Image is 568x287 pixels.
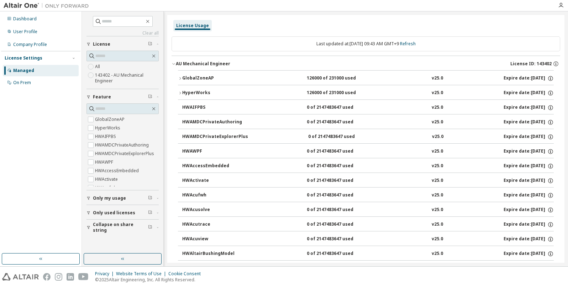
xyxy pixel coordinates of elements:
div: v25.0 [432,90,443,96]
div: HyperWorks [182,90,246,96]
div: 0 of 2147483647 used [307,221,371,228]
div: Dashboard [13,16,37,22]
span: Feature [93,94,111,100]
label: GlobalZoneAP [95,115,126,124]
div: Expire date: [DATE] [504,236,554,242]
button: AU Mechanical EngineerLicense ID: 143402 [172,56,560,72]
div: User Profile [13,29,37,35]
div: Expire date: [DATE] [504,163,554,169]
button: License [86,36,159,52]
button: HWAcufwh0 of 2147483647 usedv25.0Expire date:[DATE] [182,188,554,203]
div: License Settings [5,55,42,61]
div: HWAltairBushingModel [182,251,246,257]
div: HWAcuview [182,236,246,242]
div: Expire date: [DATE] [504,207,554,213]
div: HWAcusolve [182,207,246,213]
div: HWAcutrace [182,221,246,228]
label: HyperWorks [95,124,122,132]
div: Expire date: [DATE] [504,192,554,199]
div: Expire date: [DATE] [504,104,554,111]
div: HWAMDCPrivateExplorerPlus [182,134,248,140]
div: Privacy [95,271,116,277]
label: All [95,62,101,71]
div: HWAWPF [182,148,246,155]
div: Expire date: [DATE] [504,134,554,140]
div: Last updated at: [DATE] 09:43 AM GMT+9 [172,36,560,51]
button: HWAcuview0 of 2147483647 usedv25.0Expire date:[DATE] [182,231,554,247]
div: 0 of 2147483647 used [307,104,371,111]
div: 126000 of 231000 used [307,90,371,96]
a: Clear all [86,30,159,36]
button: HWAccessEmbedded0 of 2147483647 usedv25.0Expire date:[DATE] [182,158,554,174]
button: HWAcusolve0 of 2147483647 usedv25.0Expire date:[DATE] [182,202,554,218]
div: 0 of 2147483647 used [307,148,371,155]
label: HWAIFPBS [95,132,117,141]
button: HWAIFPBS0 of 2147483647 usedv25.0Expire date:[DATE] [182,100,554,116]
div: v25.0 [432,75,443,82]
div: v25.0 [432,134,443,140]
div: 0 of 2147483647 used [307,192,371,199]
span: Only my usage [93,195,126,201]
div: HWAccessEmbedded [182,163,246,169]
div: License Usage [176,23,209,29]
span: License [93,41,110,47]
div: v25.0 [432,178,443,184]
img: instagram.svg [55,273,62,281]
button: Only my usage [86,190,159,206]
label: HWAMDCPrivateAuthoring [95,141,150,149]
div: v25.0 [432,119,443,125]
div: v25.0 [432,192,443,199]
button: GlobalZoneAP126000 of 231000 usedv25.0Expire date:[DATE] [178,71,554,86]
div: 0 of 2147483647 used [307,163,371,169]
div: GlobalZoneAP [182,75,246,82]
div: Expire date: [DATE] [504,251,554,257]
button: HWAWPF0 of 2147483647 usedv25.0Expire date:[DATE] [182,144,554,159]
div: 0 of 2147483647 used [307,236,371,242]
label: HWAMDCPrivateExplorerPlus [95,149,156,158]
label: HWActivate [95,175,119,184]
div: v25.0 [432,236,443,242]
button: Collapse on share string [86,220,159,235]
div: Expire date: [DATE] [504,90,554,96]
img: Altair One [4,2,93,9]
span: License ID: 143402 [510,61,552,67]
div: 0 of 2147483647 used [307,207,371,213]
div: HWAIFPBS [182,104,246,111]
button: Only used licenses [86,205,159,221]
button: HWAMDCPrivateExplorerPlus0 of 2147483647 usedv25.0Expire date:[DATE] [182,129,554,145]
a: Refresh [400,41,416,47]
button: Feature [86,89,159,105]
button: HWAltairCopilotHyperWorks0 of 2147483647 usedv25.0Expire date:[DATE] [182,261,554,276]
div: v25.0 [432,221,443,228]
div: 0 of 2147483647 used [307,178,371,184]
div: Expire date: [DATE] [504,75,554,82]
div: Managed [13,68,34,73]
div: v25.0 [432,163,443,169]
div: HWAcufwh [182,192,246,199]
img: linkedin.svg [67,273,74,281]
div: v25.0 [432,104,443,111]
span: Collapse on share string [93,222,148,233]
span: Clear filter [148,41,152,47]
div: 0 of 2147483647 used [308,134,372,140]
div: Expire date: [DATE] [504,178,554,184]
div: 126000 of 231000 used [307,75,371,82]
div: 0 of 2147483647 used [307,119,371,125]
img: altair_logo.svg [2,273,39,281]
div: Expire date: [DATE] [504,119,554,125]
span: Only used licenses [93,210,135,216]
div: Cookie Consent [168,271,205,277]
span: Clear filter [148,94,152,100]
button: HWAcutrace0 of 2147483647 usedv25.0Expire date:[DATE] [182,217,554,232]
div: Company Profile [13,42,47,47]
div: 0 of 2147483647 used [307,251,371,257]
img: youtube.svg [78,273,89,281]
p: © 2025 Altair Engineering, Inc. All Rights Reserved. [95,277,205,283]
div: Website Terms of Use [116,271,168,277]
span: Clear filter [148,225,152,230]
div: HWActivate [182,178,246,184]
div: v25.0 [432,207,443,213]
div: Expire date: [DATE] [504,221,554,228]
label: HWAWPF [95,158,115,166]
div: On Prem [13,80,31,86]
